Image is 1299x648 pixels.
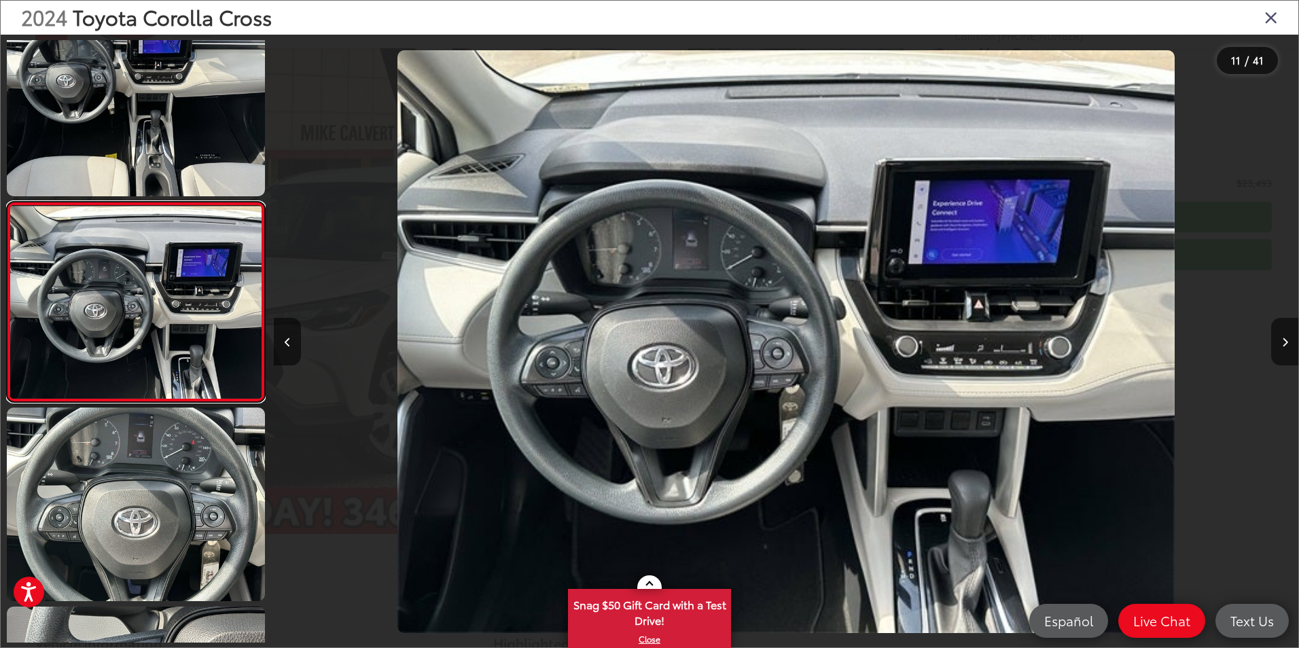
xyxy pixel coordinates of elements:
[4,1,268,198] img: 2024 Toyota Corolla Cross L
[1243,56,1250,65] span: /
[1271,318,1298,365] button: Next image
[397,50,1175,634] img: 2024 Toyota Corolla Cross L
[1215,604,1289,638] a: Text Us
[274,318,301,365] button: Previous image
[274,50,1298,634] div: 2024 Toyota Corolla Cross L 10
[4,406,268,603] img: 2024 Toyota Corolla Cross L
[1231,52,1241,67] span: 11
[569,590,730,632] span: Snag $50 Gift Card with a Test Drive!
[1126,612,1197,629] span: Live Chat
[1224,612,1281,629] span: Text Us
[1118,604,1205,638] a: Live Chat
[1253,52,1264,67] span: 41
[21,2,67,31] span: 2024
[73,2,272,31] span: Toyota Corolla Cross
[1264,8,1278,26] i: Close gallery
[7,206,264,398] img: 2024 Toyota Corolla Cross L
[1029,604,1108,638] a: Español
[1037,612,1100,629] span: Español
